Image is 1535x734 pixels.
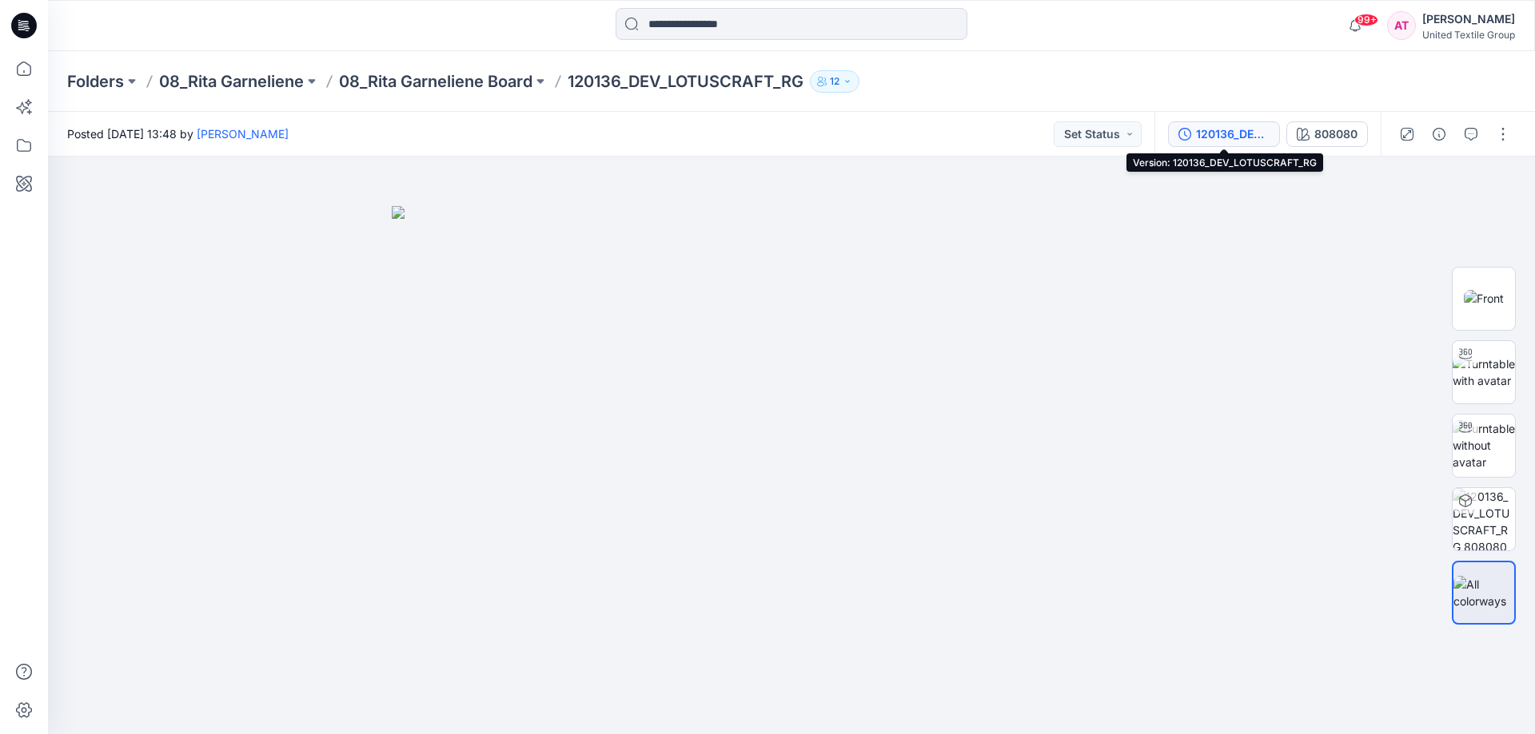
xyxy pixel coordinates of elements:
[568,70,803,93] p: 120136_DEV_LOTUSCRAFT_RG
[67,125,289,142] span: Posted [DATE] 13:48 by
[1168,121,1280,147] button: 120136_DEV_LOTUSCRAFT_RG
[1464,290,1504,307] img: Front
[1453,355,1515,389] img: Turntable with avatar
[197,127,289,141] a: [PERSON_NAME]
[1422,29,1515,41] div: United Textile Group
[1426,121,1452,147] button: Details
[1453,420,1515,470] img: Turntable without avatar
[1453,488,1515,550] img: 120136_DEV_LOTUSCRAFT_RG 808080
[1422,10,1515,29] div: [PERSON_NAME]
[1354,14,1378,26] span: 99+
[1196,125,1270,143] div: 120136_DEV_LOTUSCRAFT_RG
[339,70,532,93] a: 08_Rita Garneliene Board
[1314,125,1358,143] div: 808080
[1453,576,1514,609] img: All colorways
[159,70,304,93] a: 08_Rita Garneliene
[67,70,124,93] a: Folders
[1286,121,1368,147] button: 808080
[830,73,839,90] p: 12
[1387,11,1416,40] div: AT
[810,70,859,93] button: 12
